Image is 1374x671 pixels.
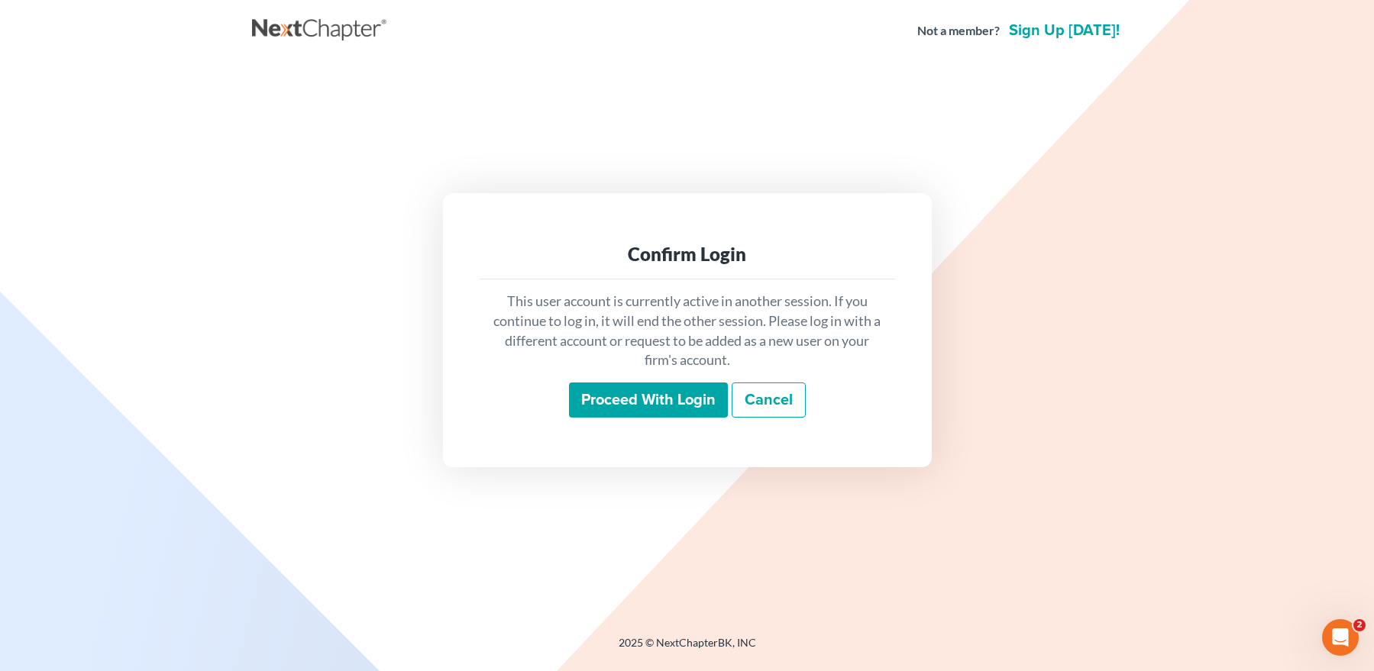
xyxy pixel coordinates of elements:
[1006,23,1123,38] a: Sign up [DATE]!
[492,292,883,370] p: This user account is currently active in another session. If you continue to log in, it will end ...
[1322,619,1359,656] iframe: Intercom live chat
[569,382,728,418] input: Proceed with login
[492,242,883,266] div: Confirm Login
[917,22,1000,40] strong: Not a member?
[732,382,806,418] a: Cancel
[252,635,1123,663] div: 2025 © NextChapterBK, INC
[1353,619,1366,631] span: 2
